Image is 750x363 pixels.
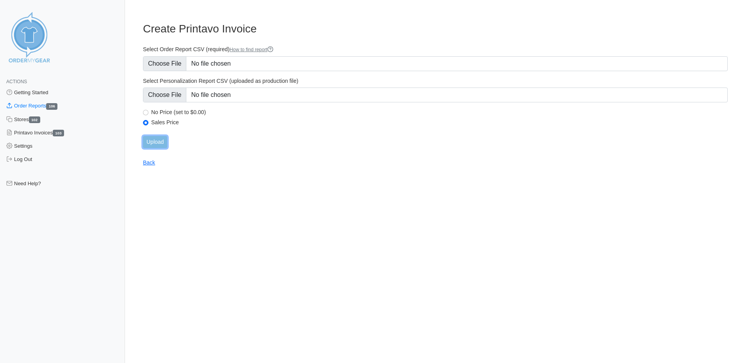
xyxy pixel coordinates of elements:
a: How to find report [230,47,274,52]
input: Upload [143,136,167,148]
span: 106 [46,103,57,110]
span: 103 [53,130,64,136]
label: Select Order Report CSV (required) [143,46,728,53]
a: Back [143,159,155,166]
span: 102 [29,116,40,123]
h3: Create Printavo Invoice [143,22,728,36]
label: Sales Price [151,119,728,126]
span: Actions [6,79,27,84]
label: Select Personalization Report CSV (uploaded as production file) [143,77,728,84]
label: No Price (set to $0.00) [151,109,728,116]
